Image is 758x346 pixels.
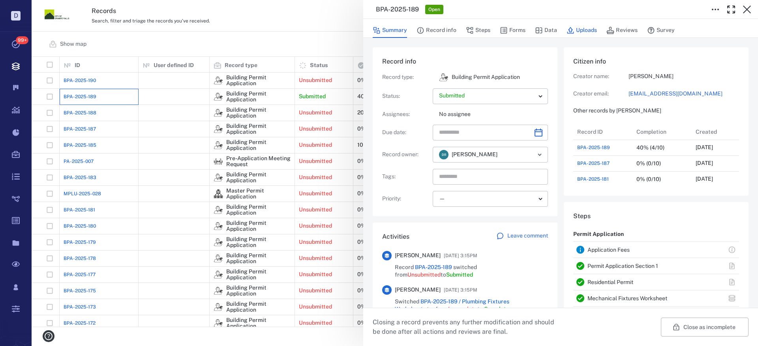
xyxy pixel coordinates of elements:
[577,144,610,151] a: BPA-2025-189
[452,151,497,159] span: [PERSON_NAME]
[636,161,661,166] div: 0% (0/10)
[692,124,751,140] div: Created
[11,11,21,21] p: D
[16,36,28,44] span: 99+
[382,57,548,66] h6: Record info
[696,121,717,143] div: Created
[577,121,603,143] div: Record ID
[573,73,629,80] p: Creator name:
[382,73,430,81] p: Record type :
[577,160,610,167] a: BPA-2025-187
[573,57,739,66] h6: Citizen info
[587,295,667,301] a: Mechanical Fixtures Worksheet
[395,298,509,312] a: BPA-2025-189 / Plumbing Fixtures Worksheet
[444,251,477,260] span: [DATE] 3:15PM
[382,129,430,137] p: Due date :
[439,150,448,159] div: D R
[500,23,525,38] button: Forms
[636,145,664,151] div: 40% (4/10)
[382,92,430,100] p: Status :
[567,23,597,38] button: Uploads
[647,23,675,38] button: Survey
[535,23,557,38] button: Data
[395,252,441,260] span: [PERSON_NAME]
[636,121,666,143] div: Completion
[439,73,448,82] div: Building Permit Application
[448,306,477,312] span: Incomplete
[587,263,658,269] a: Permit Application Section 1
[382,110,430,118] p: Assignees :
[573,90,629,98] p: Creator email:
[395,286,441,294] span: [PERSON_NAME]
[407,271,441,278] span: Unsubmitted
[636,176,661,182] div: 0% (0/10)
[739,2,755,17] button: Close
[573,107,739,115] p: Other records by [PERSON_NAME]
[723,2,739,17] button: Toggle Fullscreen
[382,232,409,241] h6: Activities
[573,211,739,221] h6: Steps
[415,264,452,270] a: BPA-2025-189
[382,151,430,159] p: Record owner :
[382,173,430,181] p: Tags :
[446,271,473,278] span: Submitted
[427,6,442,13] span: Open
[452,73,520,81] p: Building Permit Application
[439,110,548,118] p: No assignee
[373,47,557,223] div: Record infoRecord type:icon Building Permit ApplicationBuilding Permit ApplicationStatus:Assignee...
[573,124,632,140] div: Record ID
[373,318,561,337] p: Closing a record prevents any further modification and should be done after all actions and revie...
[395,298,548,313] span: Switched step from to
[439,194,535,203] div: —
[439,92,535,100] p: Submitted
[577,176,609,183] a: BPA-2025-181
[696,159,713,167] p: [DATE]
[696,144,713,151] p: [DATE]
[376,5,419,14] h3: BPA-2025-189
[18,6,34,13] span: Help
[696,175,713,183] p: [DATE]
[606,23,638,38] button: Reviews
[466,23,490,38] button: Steps
[629,90,739,98] a: [EMAIL_ADDRESS][DOMAIN_NAME]
[484,306,509,312] span: Complete
[439,73,448,82] img: icon Building Permit Application
[587,279,633,285] a: Residential Permit
[564,47,749,202] div: Citizen infoCreator name:[PERSON_NAME]Creator email:[EMAIL_ADDRESS][DOMAIN_NAME]Other records by ...
[629,73,739,80] p: [PERSON_NAME]
[573,227,624,241] p: Permit Application
[661,318,749,337] button: Close as incomplete
[373,23,407,38] button: Summary
[632,124,692,140] div: Completion
[587,247,630,253] a: Application Fees
[531,125,546,140] button: Choose date
[444,285,477,295] span: [DATE] 3:15PM
[507,232,548,240] p: Leave comment
[707,2,723,17] button: Toggle to Edit Boxes
[382,195,430,203] p: Priority :
[496,232,548,241] a: Leave comment
[417,23,456,38] button: Record info
[395,264,548,279] span: Record switched from to
[534,149,545,160] button: Open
